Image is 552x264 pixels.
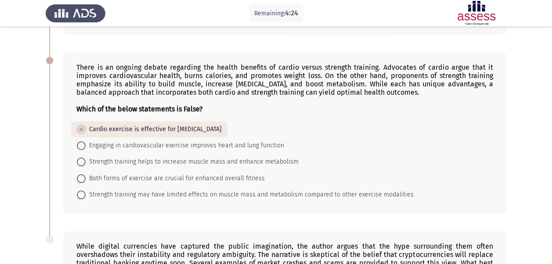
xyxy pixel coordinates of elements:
[86,173,265,184] span: Both forms of exercise are crucial for enhanced overall fitness
[285,9,298,17] span: 4:24
[447,1,506,25] img: Assessment logo of ASSESS English Language Assessment (3 Module) (Ad - IB)
[86,157,299,167] span: Strength training helps to increase muscle mass and enhance metabolism
[86,189,414,200] span: Strength training may have limited effects on muscle mass and metabolism compared to other exerci...
[76,63,493,113] div: There is an ongoing debate regarding the health benefits of cardio versus strength training. Advo...
[76,105,202,113] b: Which of the below statements is False?
[254,8,298,19] p: Remaining:
[86,124,222,135] span: Cardio exercise is effective for [MEDICAL_DATA]
[86,140,284,151] span: Engaging in cardiovascular exercise improves heart and lung function
[46,1,105,25] img: Assess Talent Management logo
